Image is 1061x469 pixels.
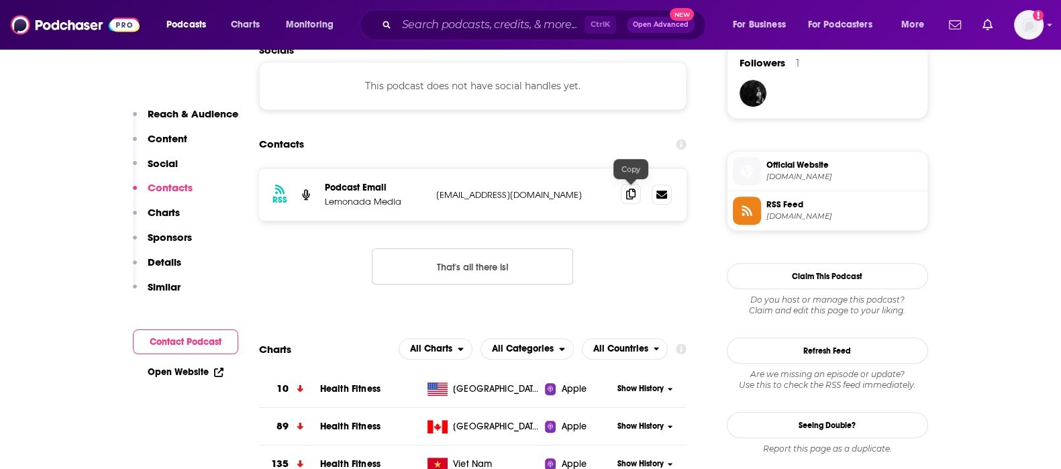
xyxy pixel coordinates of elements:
[727,369,928,390] div: Are we missing an episode or update? Use this to check the RSS feed immediately.
[582,338,668,360] button: open menu
[944,13,966,36] a: Show notifications dropdown
[727,337,928,364] button: Refresh Feed
[1014,10,1044,40] span: Logged in as nicole.koremenos
[561,382,587,396] span: Apple
[320,383,381,395] a: Health Fitness
[977,13,998,36] a: Show notifications dropdown
[740,80,766,107] img: Neerdowell
[231,15,260,34] span: Charts
[740,56,785,69] span: Followers
[259,408,320,445] a: 89
[799,14,892,36] button: open menu
[1033,10,1044,21] svg: Add a profile image
[808,15,872,34] span: For Podcasters
[901,15,924,34] span: More
[148,366,223,378] a: Open Website
[727,444,928,454] div: Report this page as a duplicate.
[670,8,694,21] span: New
[11,12,140,38] img: Podchaser - Follow, Share and Rate Podcasts
[372,9,719,40] div: Search podcasts, credits, & more...
[727,263,928,289] button: Claim This Podcast
[723,14,803,36] button: open menu
[276,419,289,434] h3: 89
[796,57,799,69] div: 1
[733,15,786,34] span: For Business
[617,383,664,395] span: Show History
[166,15,206,34] span: Podcasts
[627,17,695,33] button: Open AdvancedNew
[582,338,668,360] h2: Countries
[148,256,181,268] p: Details
[492,344,554,354] span: All Categories
[320,421,381,432] a: Health Fitness
[133,231,192,256] button: Sponsors
[399,338,472,360] button: open menu
[613,383,677,395] button: Show History
[613,159,648,179] div: Copy
[276,381,289,397] h3: 10
[422,382,545,396] a: [GEOGRAPHIC_DATA]
[133,107,238,132] button: Reach & Audience
[481,338,574,360] h2: Categories
[133,280,181,305] button: Similar
[148,107,238,120] p: Reach & Audience
[617,421,664,432] span: Show History
[766,211,922,221] span: omnycontent.com
[633,21,689,28] span: Open Advanced
[766,199,922,211] span: RSS Feed
[259,343,291,356] h2: Charts
[133,132,187,157] button: Content
[259,62,687,110] div: This podcast does not have social handles yet.
[613,421,677,432] button: Show History
[453,420,540,433] span: Canada
[133,206,180,231] button: Charts
[286,15,334,34] span: Monitoring
[272,195,287,205] h3: RSS
[325,182,425,193] p: Podcast Email
[733,157,922,185] a: Official Website[DOMAIN_NAME]
[259,370,320,407] a: 10
[727,295,928,316] div: Claim and edit this page to your liking.
[399,338,472,360] h2: Platforms
[133,329,238,354] button: Contact Podcast
[148,181,193,194] p: Contacts
[593,344,648,354] span: All Countries
[727,412,928,438] a: Seeing Double?
[148,280,181,293] p: Similar
[727,295,928,305] span: Do you host or manage this podcast?
[133,256,181,280] button: Details
[766,172,922,182] span: lemonadamedia.com
[410,344,452,354] span: All Charts
[157,14,223,36] button: open menu
[1014,10,1044,40] button: Show profile menu
[133,157,178,182] button: Social
[733,197,922,225] a: RSS Feed[DOMAIN_NAME]
[222,14,268,36] a: Charts
[561,420,587,433] span: Apple
[545,382,613,396] a: Apple
[766,159,922,171] span: Official Website
[422,420,545,433] a: [GEOGRAPHIC_DATA]
[148,231,192,244] p: Sponsors
[436,189,611,201] p: [EMAIL_ADDRESS][DOMAIN_NAME]
[545,420,613,433] a: Apple
[397,14,585,36] input: Search podcasts, credits, & more...
[148,157,178,170] p: Social
[148,206,180,219] p: Charts
[453,382,540,396] span: United States
[481,338,574,360] button: open menu
[585,16,616,34] span: Ctrl K
[259,44,687,56] h2: Socials
[276,14,351,36] button: open menu
[133,181,193,206] button: Contacts
[372,248,573,284] button: Nothing here.
[1014,10,1044,40] img: User Profile
[259,132,304,157] h2: Contacts
[892,14,941,36] button: open menu
[148,132,187,145] p: Content
[325,196,425,207] p: Lemonada Media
